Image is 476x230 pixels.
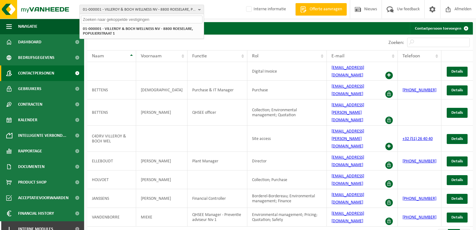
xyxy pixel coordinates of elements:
span: Naam [92,54,104,59]
td: JANSSENS [87,189,136,208]
td: Environmental management; Pricing; Quotation; Safety [247,208,327,227]
td: Collection; Environmental management; Quotation [247,99,327,126]
span: Product Shop [18,175,46,190]
td: [PERSON_NAME] [136,152,188,170]
span: Dashboard [18,34,41,50]
td: [PERSON_NAME] [136,170,188,189]
a: Details [447,85,468,95]
td: VANDENBORRE [87,208,136,227]
a: [EMAIL_ADDRESS][DOMAIN_NAME] [331,211,364,223]
span: Rol [252,54,259,59]
span: Details [451,178,463,182]
td: Director [247,152,327,170]
input: Zoeken naar gekoppelde vestigingen [81,16,202,23]
a: Details [447,108,468,118]
a: Details [447,67,468,77]
span: Telefoon [402,54,420,59]
a: [EMAIL_ADDRESS][DOMAIN_NAME] [331,155,364,167]
td: BETTENS [87,81,136,99]
td: [PERSON_NAME] [136,189,188,208]
label: Zoeken: [388,40,404,45]
a: +32 (51) 26 40 40 [402,137,433,141]
td: Plant Manager [188,152,247,170]
a: [EMAIL_ADDRESS][DOMAIN_NAME] [331,174,364,186]
span: Contactpersonen [18,65,54,81]
td: Purchase & IT Manager [188,81,247,99]
td: Borderel-Bordereau; Environmental management; Finance [247,189,327,208]
span: Bedrijfsgegevens [18,50,55,65]
td: MIEKE [136,208,188,227]
a: [EMAIL_ADDRESS][PERSON_NAME][DOMAIN_NAME] [331,129,364,149]
span: Details [451,111,463,115]
td: ELLEBOUDT [87,152,136,170]
td: C4DRV VILLEROY & BOCH WEL [87,126,136,152]
td: Collection; Purchase [247,170,327,189]
td: [PERSON_NAME] [136,99,188,126]
span: Details [451,197,463,201]
a: Details [447,175,468,185]
span: Documenten [18,159,45,175]
a: [EMAIL_ADDRESS][DOMAIN_NAME] [331,193,364,205]
td: Digital Invoice [247,62,327,81]
span: Voornaam [141,54,162,59]
td: QHSEE officer [188,99,247,126]
span: Financial History [18,206,54,221]
span: Details [451,69,463,74]
span: 01-000001 - VILLEROY & BOCH WELLNESS NV - 8800 ROESELARE, POPULIERSTRAAT 1 [83,5,196,14]
td: BETTENS [87,99,136,126]
a: [EMAIL_ADDRESS][DOMAIN_NAME] [331,84,364,96]
a: [PHONE_NUMBER] [402,215,436,220]
a: Contactpersoon toevoegen [410,22,472,35]
span: Gebruikers [18,81,41,97]
a: [EMAIL_ADDRESS][DOMAIN_NAME] [331,65,364,78]
a: [PHONE_NUMBER] [402,159,436,164]
td: Financial Controller [188,189,247,208]
a: [PHONE_NUMBER] [402,88,436,93]
span: Intelligente verbond... [18,128,66,143]
a: [PHONE_NUMBER] [402,196,436,201]
label: Interne informatie [245,5,286,14]
span: Offerte aanvragen [308,6,344,12]
span: Details [451,215,463,219]
span: Rapportage [18,143,42,159]
a: Details [447,134,468,144]
a: Offerte aanvragen [295,3,347,16]
span: Functie [192,54,207,59]
span: Details [451,88,463,92]
td: QHSEE Manager - Preventie adviseur Niv 1 [188,208,247,227]
button: 01-000001 - VILLEROY & BOCH WELLNESS NV - 8800 ROESELARE, POPULIERSTRAAT 1 [79,5,204,14]
span: Kalender [18,112,37,128]
td: [DEMOGRAPHIC_DATA] [136,81,188,99]
a: [EMAIL_ADDRESS][PERSON_NAME][DOMAIN_NAME] [331,103,364,122]
span: Navigatie [18,19,37,34]
span: Contracten [18,97,42,112]
td: HOLVOET [87,170,136,189]
a: Details [447,156,468,166]
span: Acceptatievoorwaarden [18,190,69,206]
a: Details [447,194,468,204]
span: Details [451,137,463,141]
a: Details [447,213,468,223]
td: Site access [247,126,327,152]
span: Details [451,159,463,163]
td: Purchase [247,81,327,99]
strong: 01-000001 - VILLEROY & BOCH WELLNESS NV - 8800 ROESELARE, POPULIERSTRAAT 1 [83,27,193,36]
span: E-mail [331,54,345,59]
